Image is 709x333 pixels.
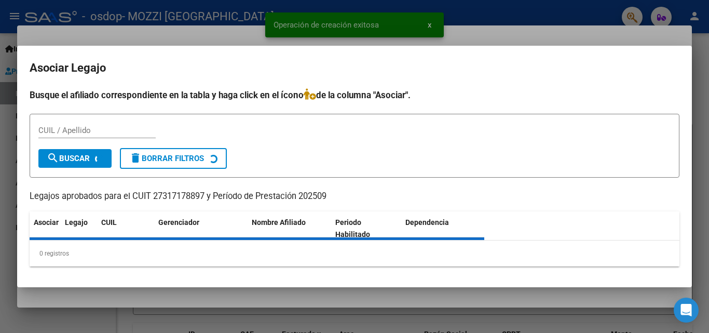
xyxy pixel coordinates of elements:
[252,218,306,227] span: Nombre Afiliado
[47,154,90,163] span: Buscar
[405,218,449,227] span: Dependencia
[30,58,679,78] h2: Asociar Legajo
[401,211,485,246] datatable-header-cell: Dependencia
[101,218,117,227] span: CUIL
[30,190,679,203] p: Legajos aprobados para el CUIT 27317178897 y Período de Prestación 202509
[158,218,199,227] span: Gerenciador
[129,152,142,164] mat-icon: delete
[331,211,401,246] datatable-header-cell: Periodo Habilitado
[61,211,97,246] datatable-header-cell: Legajo
[120,148,227,169] button: Borrar Filtros
[335,218,370,238] span: Periodo Habilitado
[129,154,204,163] span: Borrar Filtros
[30,211,61,246] datatable-header-cell: Asociar
[38,149,112,168] button: Buscar
[65,218,88,227] span: Legajo
[674,298,699,323] div: Open Intercom Messenger
[34,218,59,227] span: Asociar
[30,241,679,267] div: 0 registros
[47,152,59,164] mat-icon: search
[248,211,331,246] datatable-header-cell: Nombre Afiliado
[97,211,154,246] datatable-header-cell: CUIL
[154,211,248,246] datatable-header-cell: Gerenciador
[30,88,679,102] h4: Busque el afiliado correspondiente en la tabla y haga click en el ícono de la columna "Asociar".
